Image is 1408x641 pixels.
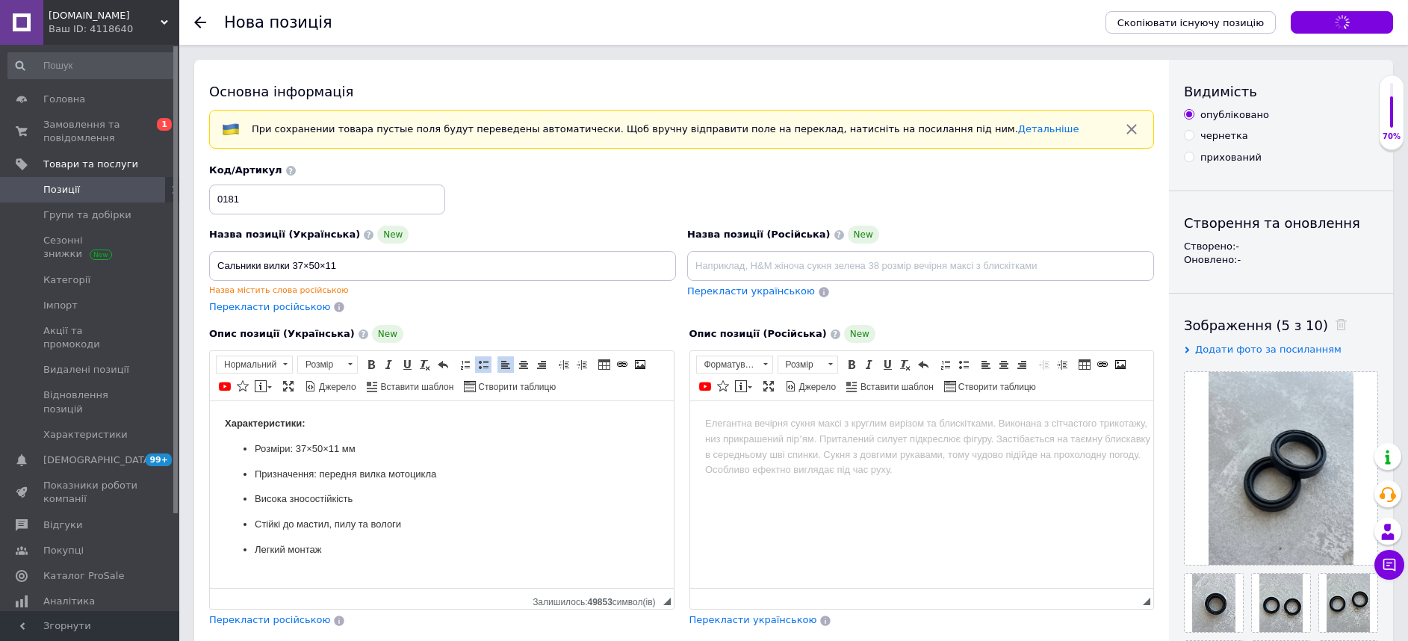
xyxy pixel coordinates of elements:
a: Джерело [303,378,359,394]
a: Створити таблицю [942,378,1038,394]
a: Вставити повідомлення [252,378,274,394]
a: Вставити/видалити нумерований список [457,356,474,373]
span: Перекласти російською [209,614,330,625]
a: Жирний (Ctrl+B) [363,356,379,373]
div: Основна інформація [209,82,1154,101]
span: Головна [43,93,85,106]
span: Сезонні знижки [43,234,138,261]
div: чернетка [1200,129,1248,143]
div: 70% Якість заповнення [1379,75,1404,150]
div: Ваш ID: 4118640 [49,22,179,36]
div: Створено: - [1184,240,1378,253]
span: Джерело [797,381,837,394]
a: Вставити/Редагувати посилання (Ctrl+L) [1094,356,1111,373]
span: Розмір [778,356,823,373]
a: Розмір [778,356,838,374]
a: Повернути (Ctrl+Z) [435,356,451,373]
span: New [377,226,409,244]
span: 1 [157,118,172,131]
span: Додати фото за посиланням [1195,344,1342,355]
input: Пошук [7,52,176,79]
img: :flag-ua: [222,120,240,138]
a: Додати відео з YouTube [217,378,233,394]
span: Категорії [43,273,90,287]
a: Таблиця [1076,356,1093,373]
span: New [844,325,875,343]
a: Створити таблицю [462,378,558,394]
span: Показники роботи компанії [43,479,138,506]
span: Назва позиції (Російська) [687,229,831,240]
a: Видалити форматування [417,356,433,373]
a: Курсив (Ctrl+I) [861,356,878,373]
input: Наприклад, H&M жіноча сукня зелена 38 розмір вечірня максі з блискітками [687,251,1154,281]
a: Підкреслений (Ctrl+U) [399,356,415,373]
div: Створення та оновлення [1184,214,1378,232]
div: 70% [1380,131,1404,142]
span: Потягніть для зміни розмірів [663,598,671,605]
span: Форматування [697,356,758,373]
button: Скопіювати існуючу позицію [1105,11,1276,34]
h1: Нова позиція [224,13,332,31]
span: Назва позиції (Українська) [209,229,360,240]
a: По правому краю [533,356,550,373]
a: Повернути (Ctrl+Z) [915,356,931,373]
span: Перекласти українською [689,614,817,625]
span: Позиції [43,183,80,196]
span: Код/Артикул [209,164,282,176]
a: Вставити шаблон [844,378,936,394]
iframe: Редактор, 824C7B11-E5B9-4D39-A302-402CF4F77CB9 [210,401,674,588]
a: Таблиця [596,356,612,373]
a: По центру [996,356,1012,373]
span: Товари та послуги [43,158,138,171]
a: Вставити іконку [715,378,731,394]
a: Вставити/видалити маркований список [955,356,972,373]
span: Створити таблицю [956,381,1036,394]
div: прихований [1200,151,1262,164]
a: Зменшити відступ [556,356,572,373]
a: Вставити шаблон [365,378,456,394]
a: По лівому краю [978,356,994,373]
a: Підкреслений (Ctrl+U) [879,356,896,373]
div: Зображення (5 з 10) [1184,316,1378,335]
span: Акції та промокоди [43,324,138,351]
span: Відновлення позицій [43,388,138,415]
span: Групи та добірки [43,208,131,222]
span: [DEMOGRAPHIC_DATA] [43,453,154,467]
span: Dok.Promo [49,9,161,22]
span: Розмір [298,356,343,373]
a: Форматування [696,356,773,374]
span: New [372,325,403,343]
div: Повернутися назад [194,16,206,28]
span: Відгуки [43,518,82,532]
span: New [848,226,879,244]
div: Оновлено: - [1184,253,1378,267]
a: Збільшити відступ [574,356,590,373]
span: Скопіювати існуючу позицію [1117,17,1264,28]
span: Потягніть для зміни розмірів [1143,598,1150,605]
span: При сохранении товара пустые поля будут переведены автоматически. Щоб вручну відправити поле на п... [252,123,1079,134]
a: Додати відео з YouTube [697,378,713,394]
div: Назва містить слова російською [209,285,676,296]
a: Максимізувати [760,378,777,394]
span: Характеристики [43,428,128,442]
a: По лівому краю [497,356,514,373]
a: Зображення [1112,356,1129,373]
a: Курсив (Ctrl+I) [381,356,397,373]
span: Нормальний [217,356,278,373]
a: Зображення [632,356,648,373]
button: Чат з покупцем [1374,550,1404,580]
span: Джерело [317,381,356,394]
div: опубліковано [1200,108,1269,122]
span: Перекласти російською [209,301,330,312]
span: Вставити шаблон [379,381,454,394]
a: Збільшити відступ [1054,356,1070,373]
span: 49853 [587,597,612,607]
a: По центру [515,356,532,373]
a: По правому краю [1014,356,1030,373]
